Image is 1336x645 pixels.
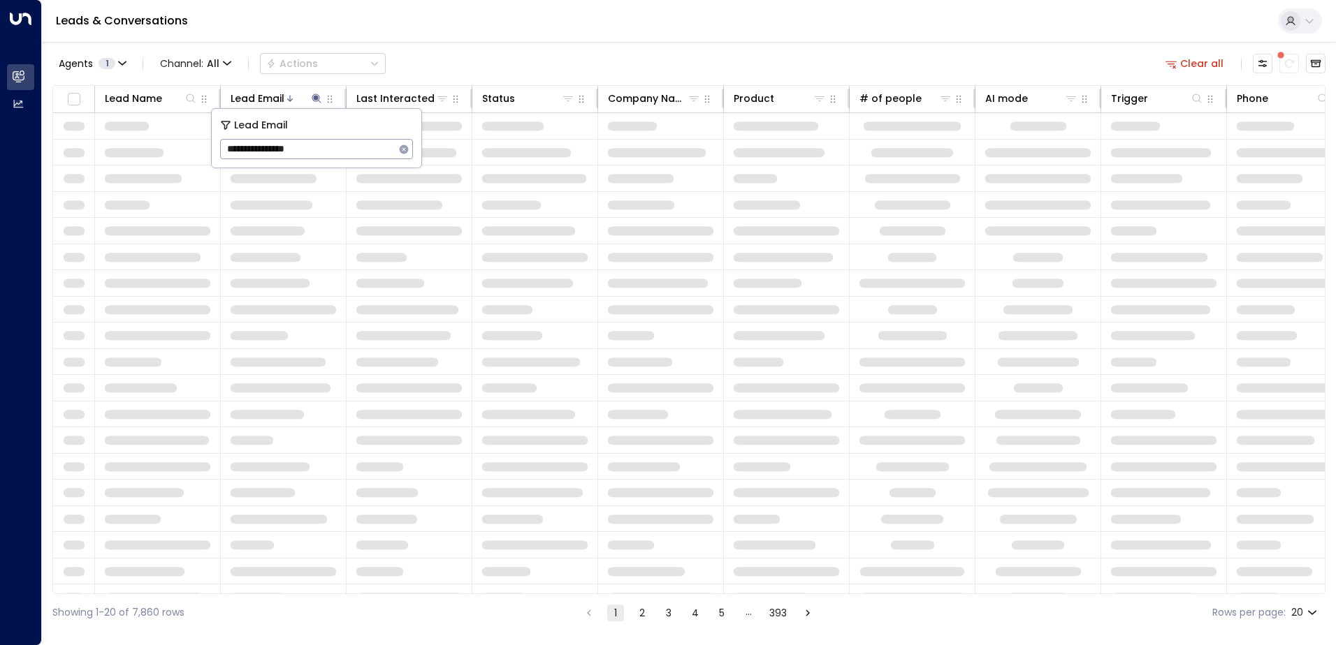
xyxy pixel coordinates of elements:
[1212,605,1286,620] label: Rows per page:
[482,90,575,107] div: Status
[859,90,922,107] div: # of people
[231,90,284,107] div: Lead Email
[59,59,93,68] span: Agents
[713,605,730,621] button: Go to page 5
[1111,90,1204,107] div: Trigger
[1111,90,1148,107] div: Trigger
[580,604,817,621] nav: pagination navigation
[234,117,288,133] span: Lead Email
[356,90,449,107] div: Last Interacted
[985,90,1078,107] div: AI mode
[660,605,677,621] button: Go to page 3
[767,605,790,621] button: Go to page 393
[1237,90,1330,107] div: Phone
[607,605,624,621] button: page 1
[52,54,131,73] button: Agents1
[154,54,237,73] button: Channel:All
[105,90,162,107] div: Lead Name
[740,605,757,621] div: …
[1160,54,1230,73] button: Clear all
[734,90,827,107] div: Product
[52,605,184,620] div: Showing 1-20 of 7,860 rows
[634,605,651,621] button: Go to page 2
[260,53,386,74] div: Button group with a nested menu
[260,53,386,74] button: Actions
[105,90,198,107] div: Lead Name
[1279,54,1299,73] span: There are new threads available. Refresh the grid to view the latest updates.
[231,90,324,107] div: Lead Email
[207,58,219,69] span: All
[482,90,515,107] div: Status
[608,90,701,107] div: Company Name
[859,90,952,107] div: # of people
[1237,90,1268,107] div: Phone
[1253,54,1272,73] button: Customize
[734,90,774,107] div: Product
[687,605,704,621] button: Go to page 4
[99,58,115,69] span: 1
[1306,54,1326,73] button: Archived Leads
[266,57,318,70] div: Actions
[56,13,188,29] a: Leads & Conversations
[799,605,816,621] button: Go to next page
[1291,602,1320,623] div: 20
[985,90,1028,107] div: AI mode
[356,90,435,107] div: Last Interacted
[154,54,237,73] span: Channel:
[608,90,687,107] div: Company Name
